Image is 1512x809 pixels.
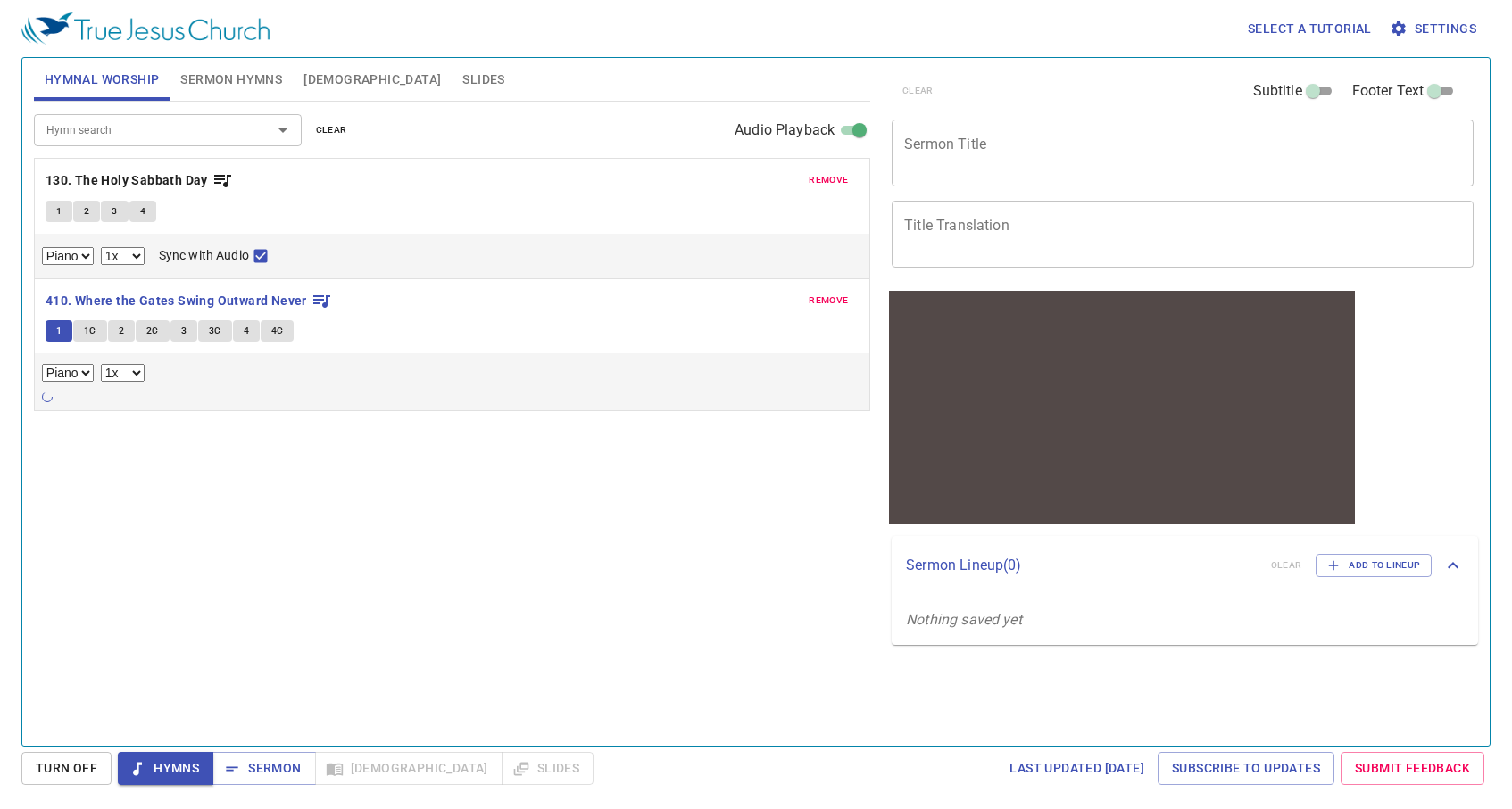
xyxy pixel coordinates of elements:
span: 1 [56,203,62,219]
span: remove [809,293,848,309]
button: remove [798,169,859,191]
iframe: from-child [885,286,1359,529]
button: 2 [108,320,135,342]
button: 2C [136,320,170,342]
button: Hymns [118,752,213,785]
button: 1C [73,320,107,342]
span: Submit Feedback [1355,757,1470,780]
span: 1 [56,323,62,339]
span: 4 [140,203,145,219]
span: 3C [209,323,221,339]
span: Sermon Hymns [180,69,282,91]
b: 410. Where the Gates Swing Outward Never [46,290,307,312]
button: 3C [198,320,232,342]
button: Add to Lineup [1316,554,1432,577]
b: 130. The Holy Sabbath Day [46,169,208,192]
button: 410. Where the Gates Swing Outward Never [46,290,332,312]
span: 4C [271,323,284,339]
span: clear [316,122,347,138]
button: 4 [129,201,156,222]
span: Subtitle [1253,80,1302,102]
button: 2 [73,201,100,222]
span: 2C [146,323,159,339]
span: Sync with Audio [159,246,249,265]
select: Playback Rate [101,364,145,382]
span: Subscribe to Updates [1172,757,1320,780]
button: remove [798,290,859,311]
button: 1 [46,201,72,222]
span: 1C [84,323,96,339]
button: Select a tutorial [1241,12,1379,45]
span: [DEMOGRAPHIC_DATA] [303,69,441,91]
span: 2 [119,323,124,339]
span: Audio Playback [735,120,835,141]
span: Hymns [132,757,199,780]
button: Open [270,118,295,143]
button: 130. The Holy Sabbath Day [46,169,233,192]
i: Nothing saved yet [906,611,1022,628]
a: Submit Feedback [1341,752,1484,785]
span: Settings [1393,18,1476,40]
button: Sermon [212,752,315,785]
a: Last updated [DATE] [1002,752,1151,785]
span: Hymnal Worship [45,69,160,91]
span: 4 [244,323,249,339]
span: Footer Text [1352,80,1425,102]
button: clear [305,120,358,141]
span: Slides [462,69,504,91]
button: Turn Off [21,752,112,785]
button: 1 [46,320,72,342]
span: Sermon [227,757,301,780]
span: Select a tutorial [1248,18,1372,40]
span: 3 [112,203,117,219]
span: 2 [84,203,89,219]
div: Sermon Lineup(0)clearAdd to Lineup [892,536,1478,595]
button: 3 [101,201,128,222]
p: Sermon Lineup ( 0 ) [906,555,1257,576]
span: Turn Off [36,757,97,780]
button: 4C [261,320,295,342]
button: 3 [170,320,197,342]
span: remove [809,172,848,188]
select: Select Track [42,364,94,382]
span: 3 [181,323,187,339]
select: Playback Rate [101,247,145,265]
select: Select Track [42,247,94,265]
button: Settings [1386,12,1483,45]
button: 4 [233,320,260,342]
img: True Jesus Church [21,12,270,45]
span: Last updated [DATE] [1009,757,1144,780]
a: Subscribe to Updates [1158,752,1334,785]
span: Add to Lineup [1327,557,1420,574]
